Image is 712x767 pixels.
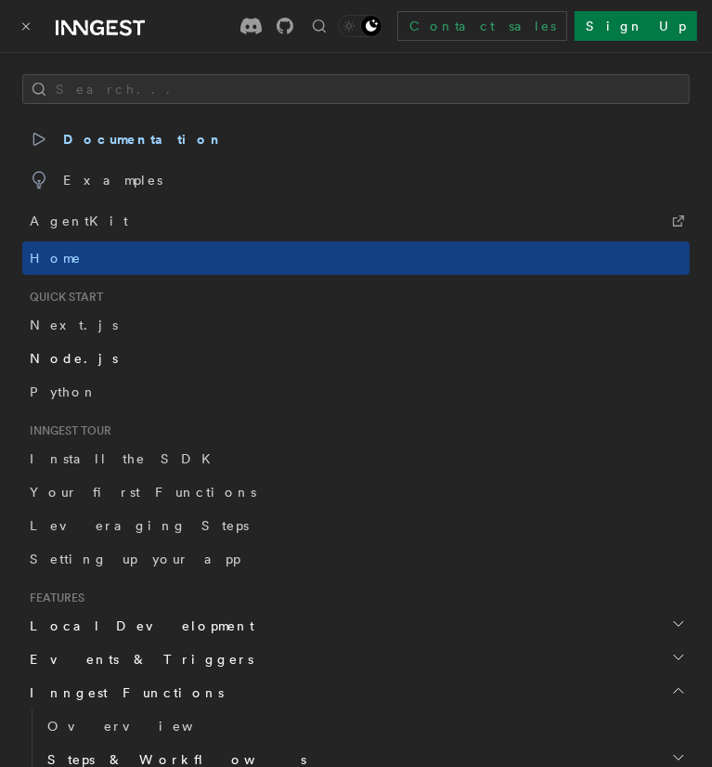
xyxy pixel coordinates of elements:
span: AgentKit [30,208,128,234]
span: Python [30,384,97,399]
span: Inngest Functions [22,683,224,702]
a: Sign Up [575,11,697,41]
a: Leveraging Steps [22,509,690,542]
span: Inngest tour [22,423,111,438]
a: AgentKit [22,201,690,241]
a: Next.js [22,308,690,342]
a: Documentation [22,119,690,160]
span: Events & Triggers [22,650,253,669]
a: Home [22,241,690,275]
a: Examples [22,160,690,201]
button: Toggle navigation [15,15,37,37]
span: Home [30,249,82,267]
span: Examples [30,167,162,193]
button: Inngest Functions [22,676,690,709]
span: Setting up your app [30,552,240,566]
button: Events & Triggers [22,643,690,676]
span: Overview [47,719,239,734]
span: Quick start [22,290,103,305]
span: Next.js [30,318,118,332]
span: Your first Functions [30,485,256,500]
button: Search... [22,74,690,104]
button: Find something... [308,15,330,37]
button: Toggle dark mode [338,15,382,37]
span: Node.js [30,351,118,366]
span: Features [22,591,84,605]
button: Local Development [22,609,690,643]
a: Node.js [22,342,690,375]
a: Setting up your app [22,542,690,576]
span: Leveraging Steps [30,518,249,533]
a: Contact sales [397,11,567,41]
a: Your first Functions [22,475,690,509]
span: Install the SDK [30,451,222,466]
span: Local Development [22,617,254,635]
a: Python [22,375,690,409]
a: Overview [40,709,690,743]
span: Documentation [30,126,224,152]
a: Install the SDK [22,442,690,475]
